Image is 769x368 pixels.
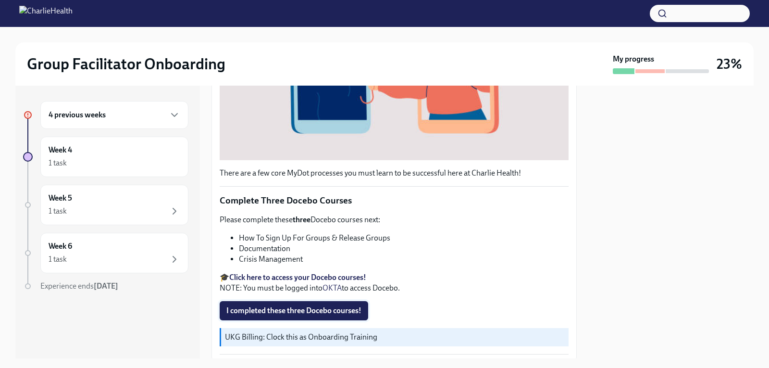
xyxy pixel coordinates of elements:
a: Week 41 task [23,137,188,177]
h3: 23% [717,55,742,73]
a: OKTA [322,283,342,292]
h2: Group Facilitator Onboarding [27,54,225,74]
p: There are a few core MyDot processes you must learn to be successful here at Charlie Health! [220,168,569,178]
h6: Week 4 [49,145,72,155]
strong: My progress [613,54,654,64]
div: 1 task [49,206,67,216]
li: Documentation [239,243,569,254]
p: UKG Billing: Clock this as Onboarding Training [225,332,565,343]
a: Week 51 task [23,185,188,225]
div: 1 task [49,158,67,168]
strong: three [293,215,310,224]
p: 🎓 NOTE: You must be logged into to access Docebo. [220,272,569,293]
h6: 4 previous weeks [49,110,106,120]
p: Complete Three Docebo Courses [220,194,569,207]
span: I completed these three Docebo courses! [226,306,361,316]
li: How To Sign Up For Groups & Release Groups [239,233,569,243]
h6: Week 6 [49,241,72,252]
div: 1 task [49,254,67,265]
a: Click here to access your Docebo courses! [229,273,366,282]
li: Crisis Management [239,254,569,265]
div: 4 previous weeks [40,101,188,129]
p: Please complete these Docebo courses next: [220,215,569,225]
button: I completed these three Docebo courses! [220,301,368,320]
a: Week 61 task [23,233,188,273]
strong: [DATE] [94,281,118,291]
span: Experience ends [40,281,118,291]
h6: Week 5 [49,193,72,203]
img: CharlieHealth [19,6,73,21]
